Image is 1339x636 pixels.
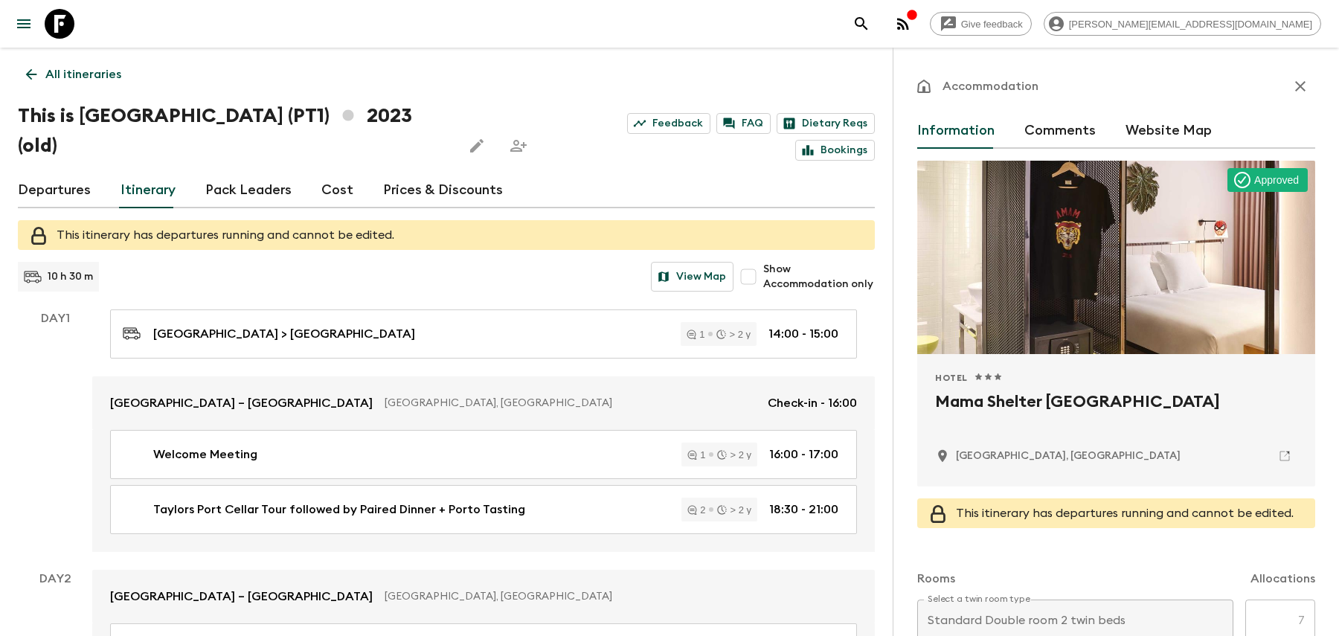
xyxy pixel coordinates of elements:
a: Taylors Port Cellar Tour followed by Paired Dinner + Porto Tasting2> 2 y18:30 - 21:00 [110,485,857,534]
div: 2 [687,505,705,515]
button: search adventures [847,9,876,39]
h2: Mama Shelter [GEOGRAPHIC_DATA] [935,390,1297,437]
div: > 2 y [717,505,751,515]
span: Show Accommodation only [763,262,875,292]
a: [GEOGRAPHIC_DATA] > [GEOGRAPHIC_DATA]1> 2 y14:00 - 15:00 [110,309,857,359]
p: Approved [1254,173,1299,187]
p: 18:30 - 21:00 [769,501,838,518]
button: Comments [1024,113,1096,149]
p: [GEOGRAPHIC_DATA], [GEOGRAPHIC_DATA] [385,589,845,604]
a: Bookings [795,140,875,161]
p: [GEOGRAPHIC_DATA], [GEOGRAPHIC_DATA] [385,396,756,411]
p: 14:00 - 15:00 [768,325,838,343]
a: Feedback [627,113,710,134]
button: Edit this itinerary [462,131,492,161]
button: Information [917,113,995,149]
h1: This is [GEOGRAPHIC_DATA] (PT1) 2023 (old) [18,101,450,161]
div: > 2 y [716,330,751,339]
a: Welcome Meeting1> 2 y16:00 - 17:00 [110,430,857,479]
p: [GEOGRAPHIC_DATA] – [GEOGRAPHIC_DATA] [110,588,373,606]
p: 16:00 - 17:00 [769,446,838,463]
p: Rooms [917,570,955,588]
span: This itinerary has departures running and cannot be edited. [956,507,1294,519]
button: Website Map [1126,113,1212,149]
span: Give feedback [953,19,1031,30]
p: 10 h 30 m [48,269,93,284]
span: This itinerary has departures running and cannot be edited. [57,229,394,241]
div: 1 [687,330,704,339]
p: Allocations [1250,570,1315,588]
p: Welcome Meeting [153,446,257,463]
span: Share this itinerary [504,131,533,161]
a: Give feedback [930,12,1032,36]
p: Day 2 [18,570,92,588]
div: > 2 y [717,450,751,460]
label: Select a twin room type [928,593,1030,606]
div: 1 [687,450,705,460]
button: View Map [651,262,733,292]
div: Photo of Mama Shelter Lisboa [917,161,1315,354]
span: Hotel [935,372,968,384]
a: [GEOGRAPHIC_DATA] – [GEOGRAPHIC_DATA][GEOGRAPHIC_DATA], [GEOGRAPHIC_DATA] [92,570,875,623]
p: Day 1 [18,309,92,327]
p: Taylors Port Cellar Tour followed by Paired Dinner + Porto Tasting [153,501,525,518]
a: Cost [321,173,353,208]
a: Departures [18,173,91,208]
a: All itineraries [18,60,129,89]
div: [PERSON_NAME][EMAIL_ADDRESS][DOMAIN_NAME] [1044,12,1321,36]
p: Check-in - 16:00 [768,394,857,412]
a: Pack Leaders [205,173,292,208]
a: Itinerary [121,173,176,208]
p: Accommodation [943,77,1038,95]
a: Prices & Discounts [383,173,503,208]
button: menu [9,9,39,39]
p: Lisbon, Portugal [956,449,1181,463]
p: All itineraries [45,65,121,83]
a: [GEOGRAPHIC_DATA] – [GEOGRAPHIC_DATA][GEOGRAPHIC_DATA], [GEOGRAPHIC_DATA]Check-in - 16:00 [92,376,875,430]
a: FAQ [716,113,771,134]
a: Dietary Reqs [777,113,875,134]
p: [GEOGRAPHIC_DATA] > [GEOGRAPHIC_DATA] [153,325,415,343]
span: [PERSON_NAME][EMAIL_ADDRESS][DOMAIN_NAME] [1061,19,1320,30]
p: [GEOGRAPHIC_DATA] – [GEOGRAPHIC_DATA] [110,394,373,412]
